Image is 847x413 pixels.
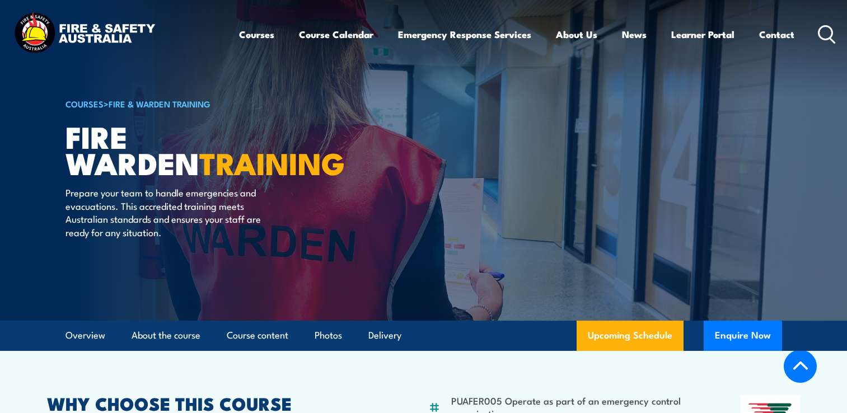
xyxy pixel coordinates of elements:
h2: WHY CHOOSE THIS COURSE [47,395,374,411]
a: Courses [239,20,274,49]
a: Learner Portal [671,20,734,49]
a: Photos [315,321,342,350]
p: Prepare your team to handle emergencies and evacuations. This accredited training meets Australia... [65,186,270,238]
h6: > [65,97,342,110]
a: About Us [556,20,597,49]
a: Course content [227,321,288,350]
a: Contact [759,20,794,49]
a: Upcoming Schedule [577,321,684,351]
a: Course Calendar [299,20,373,49]
button: Enquire Now [704,321,782,351]
a: Fire & Warden Training [109,97,210,110]
a: About the course [132,321,200,350]
a: COURSES [65,97,104,110]
a: News [622,20,647,49]
h1: Fire Warden [65,123,342,175]
a: Overview [65,321,105,350]
a: Delivery [368,321,401,350]
strong: TRAINING [199,139,345,185]
a: Emergency Response Services [398,20,531,49]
